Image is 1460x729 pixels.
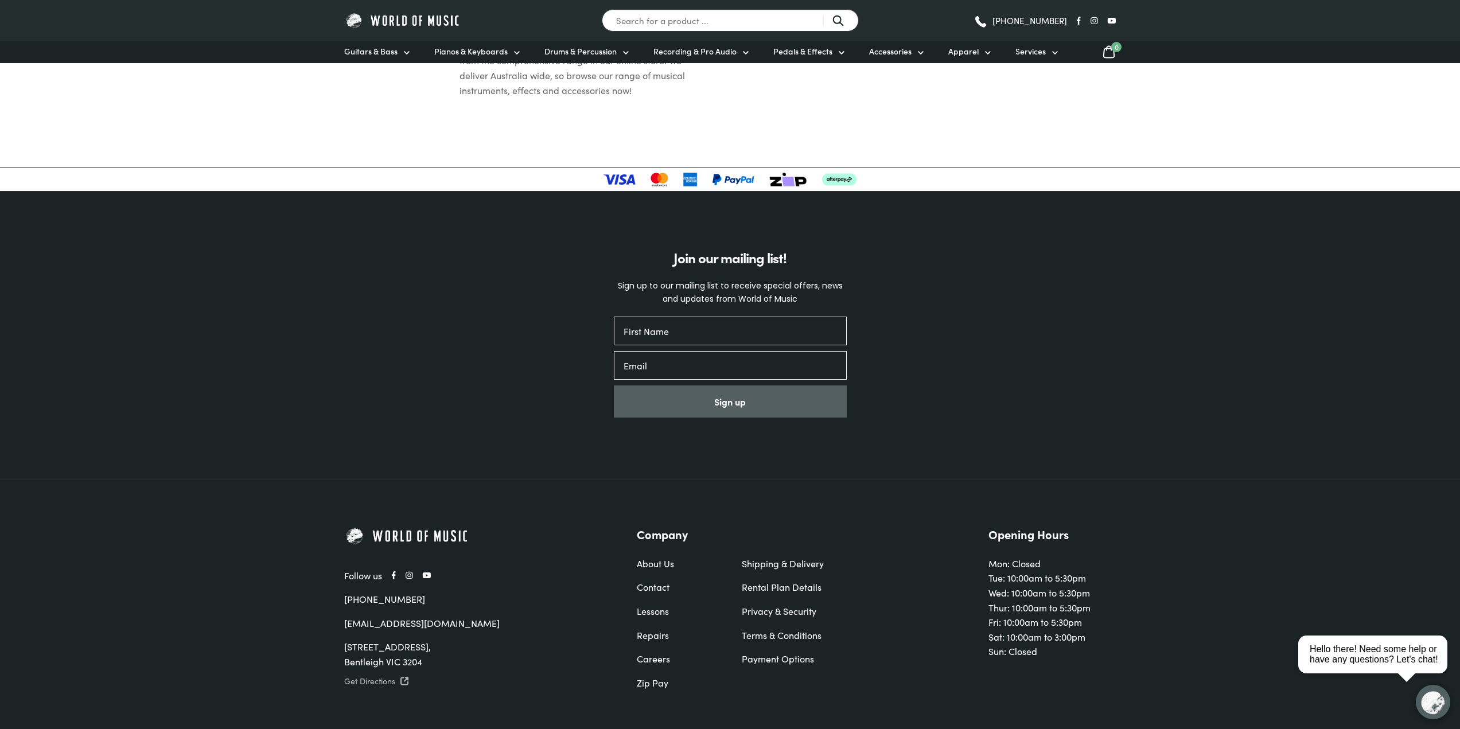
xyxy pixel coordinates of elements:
a: Rental Plan Details [742,580,824,595]
a: Zip Pay [637,676,719,691]
span: Apparel [948,45,979,57]
span: Pianos & Keyboards [434,45,508,57]
button: Sign up [614,385,847,418]
img: World of Music [344,11,462,29]
h3: Opening Hours [988,526,1116,542]
a: Lessons [637,604,719,619]
img: World of Music [344,526,470,545]
input: First Name [614,317,847,345]
span: 0 [1111,42,1122,52]
h3: Company [637,526,824,542]
a: Repairs [637,628,719,643]
span: Recording & Pro Audio [653,45,737,57]
a: Shipping & Delivery [742,556,824,571]
a: Contact [637,580,719,595]
span: Join our mailing list! [673,248,787,267]
a: [PHONE_NUMBER] [974,12,1067,29]
iframe: Chat with our support team [1294,603,1460,729]
span: Services [1015,45,1046,57]
span: [PHONE_NUMBER] [992,16,1067,25]
span: Sign up to our mailing list to receive special offers, news and updates from World of Music [618,280,843,304]
a: Privacy & Security [742,604,824,619]
a: Get Directions [344,674,586,689]
a: [PHONE_NUMBER] [344,592,425,605]
a: Payment Options [742,652,824,666]
img: payment-logos-updated [604,173,856,186]
input: Email [614,351,847,380]
span: Accessories [869,45,912,57]
span: Pedals & Effects [773,45,832,57]
div: Mon: Closed Tue: 10:00am to 5:30pm Wed: 10:00am to 5:30pm Thur: 10:00am to 5:30pm Fri: 10:00am to... [988,526,1116,659]
input: Search for a product ... [602,9,859,32]
a: Careers [637,652,719,666]
a: [EMAIL_ADDRESS][DOMAIN_NAME] [344,617,500,629]
div: Follow us [344,568,586,583]
a: Terms & Conditions [742,628,824,643]
a: About Us [637,556,719,571]
div: [STREET_ADDRESS], Bentleigh VIC 3204 [344,640,586,669]
span: Drums & Percussion [544,45,617,57]
span: Guitars & Bass [344,45,398,57]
